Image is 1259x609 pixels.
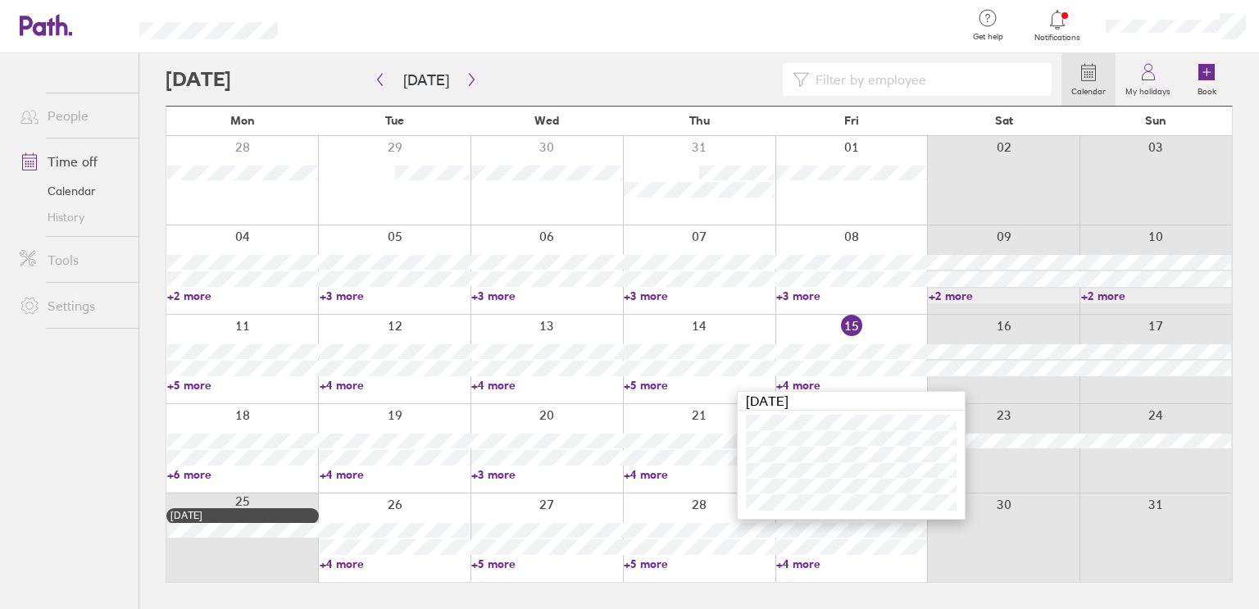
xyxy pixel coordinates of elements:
[1081,289,1232,303] a: +2 more
[1145,114,1166,127] span: Sun
[624,378,775,393] a: +5 more
[320,289,470,303] a: +3 more
[929,289,1079,303] a: +2 more
[809,64,1042,95] input: Filter by employee
[1180,53,1233,106] a: Book
[167,378,318,393] a: +5 more
[230,114,255,127] span: Mon
[170,510,315,521] div: [DATE]
[167,467,318,482] a: +6 more
[1061,53,1116,106] a: Calendar
[1061,82,1116,97] label: Calendar
[320,378,470,393] a: +4 more
[844,114,859,127] span: Fri
[320,467,470,482] a: +4 more
[471,557,622,571] a: +5 more
[167,289,318,303] a: +2 more
[689,114,710,127] span: Thu
[624,557,775,571] a: +5 more
[1031,33,1084,43] span: Notifications
[7,289,139,322] a: Settings
[471,289,622,303] a: +3 more
[776,557,927,571] a: +4 more
[776,378,927,393] a: +4 more
[1031,8,1084,43] a: Notifications
[385,114,404,127] span: Tue
[390,66,462,93] button: [DATE]
[320,557,470,571] a: +4 more
[7,204,139,230] a: History
[534,114,559,127] span: Wed
[738,392,965,411] div: [DATE]
[1116,82,1180,97] label: My holidays
[7,145,139,178] a: Time off
[7,99,139,132] a: People
[471,378,622,393] a: +4 more
[624,467,775,482] a: +4 more
[624,289,775,303] a: +3 more
[7,178,139,204] a: Calendar
[961,32,1015,42] span: Get help
[1188,82,1226,97] label: Book
[471,467,622,482] a: +3 more
[776,289,927,303] a: +3 more
[1116,53,1180,106] a: My holidays
[7,243,139,276] a: Tools
[995,114,1013,127] span: Sat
